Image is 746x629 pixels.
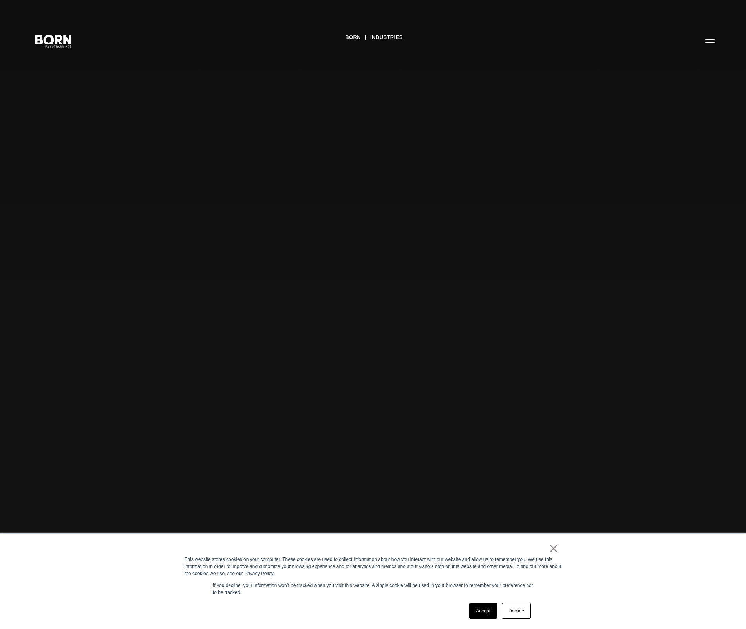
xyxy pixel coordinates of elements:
[700,32,719,49] button: Open
[502,603,531,619] a: Decline
[549,545,558,552] a: ×
[185,556,561,577] div: This website stores cookies on your computer. These cookies are used to collect information about...
[213,582,533,596] p: If you decline, your information won’t be tracked when you visit this website. A single cookie wi...
[370,31,403,43] a: Industries
[345,31,361,43] a: BORN
[469,603,497,619] a: Accept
